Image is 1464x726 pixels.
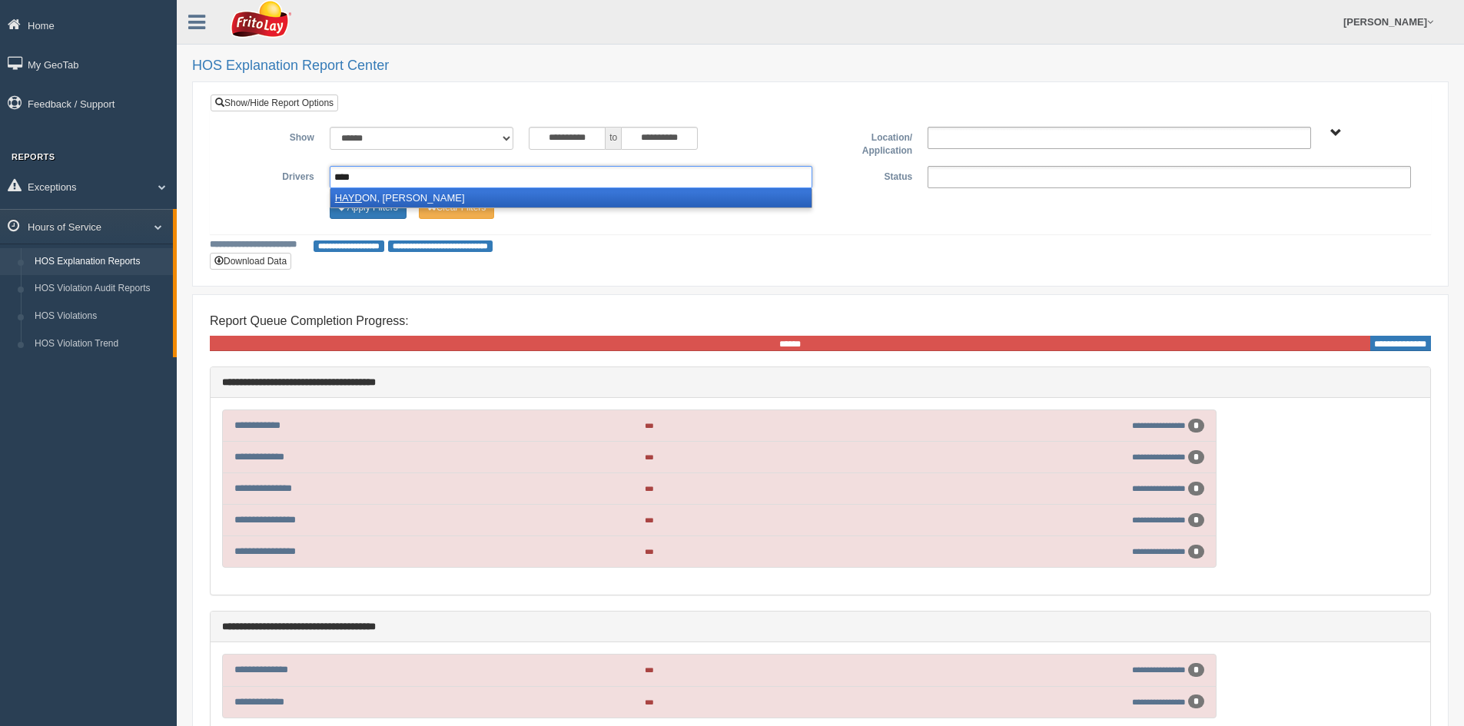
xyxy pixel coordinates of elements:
button: Download Data [210,253,291,270]
a: HOS Violation Audit Reports [28,275,173,303]
h2: HOS Explanation Report Center [192,58,1449,74]
label: Show [222,127,322,145]
label: Status [820,166,920,184]
li: ON, [PERSON_NAME] [330,188,812,207]
a: HOS Violation Trend [28,330,173,358]
a: HOS Explanation Reports [28,248,173,276]
span: to [606,127,621,150]
a: Show/Hide Report Options [211,94,338,111]
a: HOS Violations [28,303,173,330]
label: Drivers [222,166,322,184]
label: Location/ Application [820,127,920,158]
em: HAYD [335,192,362,204]
h4: Report Queue Completion Progress: [210,314,1431,328]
